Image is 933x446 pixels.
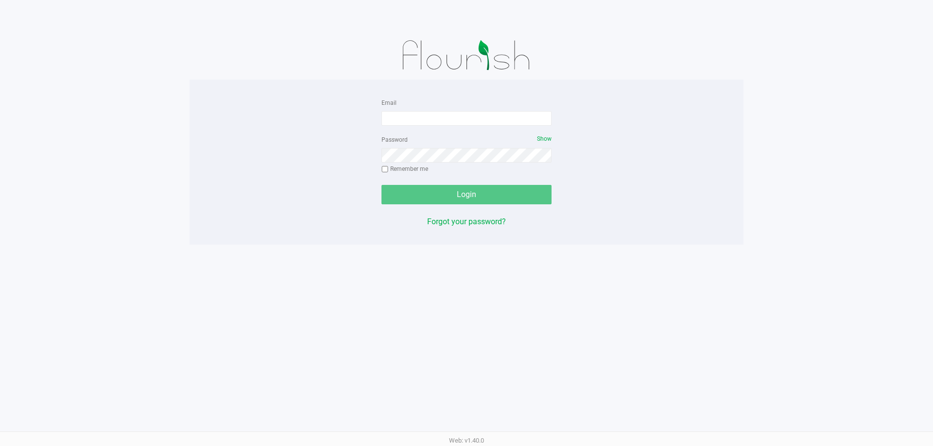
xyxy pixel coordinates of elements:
button: Forgot your password? [427,216,506,228]
label: Remember me [381,165,428,173]
label: Password [381,135,408,144]
label: Email [381,99,397,107]
span: Show [537,135,552,142]
input: Remember me [381,166,388,173]
span: Web: v1.40.0 [449,437,484,444]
